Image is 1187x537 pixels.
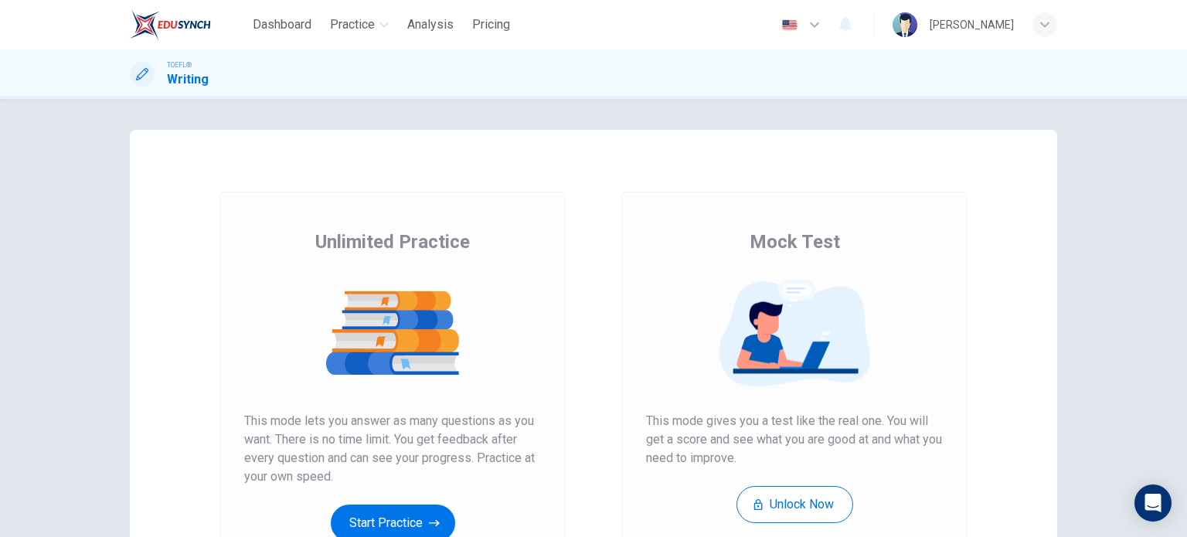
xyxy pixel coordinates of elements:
span: This mode gives you a test like the real one. You will get a score and see what you are good at a... [646,412,943,467]
span: Dashboard [253,15,311,34]
div: [PERSON_NAME] [930,15,1014,34]
h1: Writing [167,70,209,89]
span: Practice [330,15,375,34]
div: Open Intercom Messenger [1134,484,1172,522]
button: Analysis [401,11,460,39]
span: Mock Test [750,229,840,254]
img: EduSynch logo [130,9,211,40]
button: Practice [324,11,395,39]
img: en [780,19,799,31]
button: Dashboard [247,11,318,39]
span: This mode lets you answer as many questions as you want. There is no time limit. You get feedback... [244,412,541,486]
span: Unlimited Practice [315,229,470,254]
a: EduSynch logo [130,9,247,40]
button: Pricing [466,11,516,39]
button: Unlock Now [736,486,853,523]
img: Profile picture [893,12,917,37]
span: Pricing [472,15,510,34]
span: Analysis [407,15,454,34]
span: TOEFL® [167,59,192,70]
